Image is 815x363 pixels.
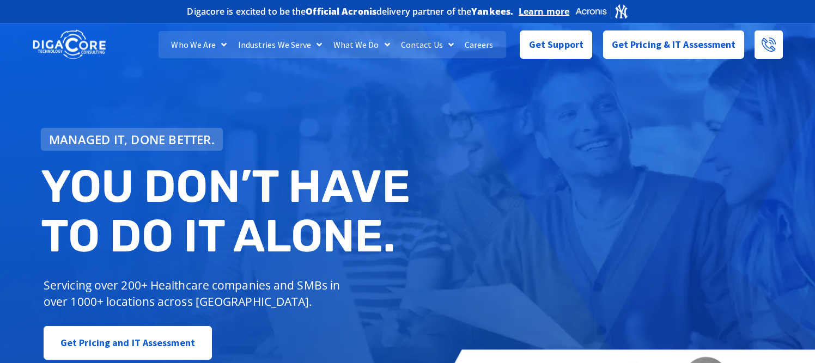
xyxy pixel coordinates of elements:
[520,30,592,59] a: Get Support
[459,31,499,58] a: Careers
[41,162,416,261] h2: You don’t have to do IT alone.
[60,332,195,354] span: Get Pricing and IT Assessment
[328,31,396,58] a: What We Do
[575,3,628,19] img: Acronis
[519,6,569,17] a: Learn more
[187,7,513,16] h2: Digacore is excited to be the delivery partner of the
[33,29,106,60] img: DigaCore Technology Consulting
[44,277,348,310] p: Servicing over 200+ Healthcare companies and SMBs in over 1000+ locations across [GEOGRAPHIC_DATA].
[396,31,459,58] a: Contact Us
[44,326,212,360] a: Get Pricing and IT Assessment
[612,34,736,56] span: Get Pricing & IT Assessment
[41,128,223,151] a: Managed IT, done better.
[233,31,328,58] a: Industries We Serve
[529,34,583,56] span: Get Support
[49,133,215,145] span: Managed IT, done better.
[603,30,745,59] a: Get Pricing & IT Assessment
[306,5,376,17] b: Official Acronis
[471,5,513,17] b: Yankees.
[166,31,232,58] a: Who We Are
[159,31,507,58] nav: Menu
